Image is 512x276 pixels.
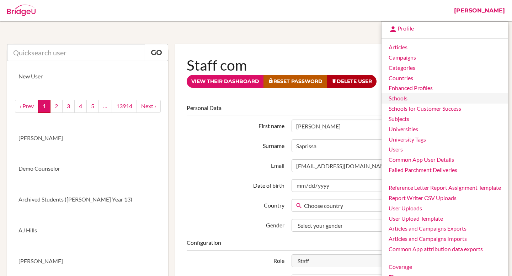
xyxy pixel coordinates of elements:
a: User Uploads [382,203,508,214]
a: next [137,100,161,113]
a: Categories [382,63,508,73]
a: User Upload Template [382,214,508,224]
label: First name [183,120,288,130]
a: Profile [382,23,508,35]
h1: Staff com [187,55,494,75]
legend: Personal Data [187,104,494,116]
a: 3 [62,100,75,113]
a: Subjects [382,114,508,124]
img: Bridge-U [7,5,36,16]
a: Archived Students ([PERSON_NAME] Year 13) [7,184,168,215]
a: 4 [74,100,87,113]
a: Common App User Details [382,155,508,165]
label: Surname [183,139,288,150]
a: Report Writer CSV Uploads [382,193,508,203]
a: 2 [50,100,63,113]
a: Delete User [327,75,377,88]
a: Go [145,44,168,61]
label: Gender [183,219,288,230]
a: ‹ Prev [15,100,38,113]
label: Date of birth [183,179,288,190]
a: Articles [382,42,508,53]
a: Reset Password [263,75,327,88]
a: Articles and Campaigns Exports [382,223,508,234]
a: [PERSON_NAME] [7,123,168,154]
a: AJ Hills [7,215,168,246]
a: Coverage [382,262,508,272]
input: Quicksearch user [7,44,145,61]
a: Enhanced Profiles [382,83,508,93]
a: 1 [38,100,50,113]
span: Choose country [304,199,484,212]
label: Role [183,254,288,265]
a: … [98,100,112,113]
a: New User [7,61,168,92]
a: Schools for Customer Success [382,104,508,114]
a: Campaigns [382,53,508,63]
a: 13914 [112,100,137,113]
a: Users [382,144,508,155]
a: 5 [86,100,99,113]
a: View their dashboard [187,75,264,88]
a: Countries [382,73,508,83]
a: Schools [382,93,508,104]
legend: Configuration [187,239,494,251]
label: Country [183,199,288,210]
a: Demo Counselor [7,153,168,184]
a: Common App attribution data exports [382,244,508,254]
a: University Tags [382,134,508,145]
label: Email [183,159,288,170]
a: Reference Letter Report Assignment Template [382,183,508,193]
a: Failed Parchment Deliveries [382,165,508,175]
a: Universities [382,124,508,134]
a: Articles and Campaigns Imports [382,234,508,244]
